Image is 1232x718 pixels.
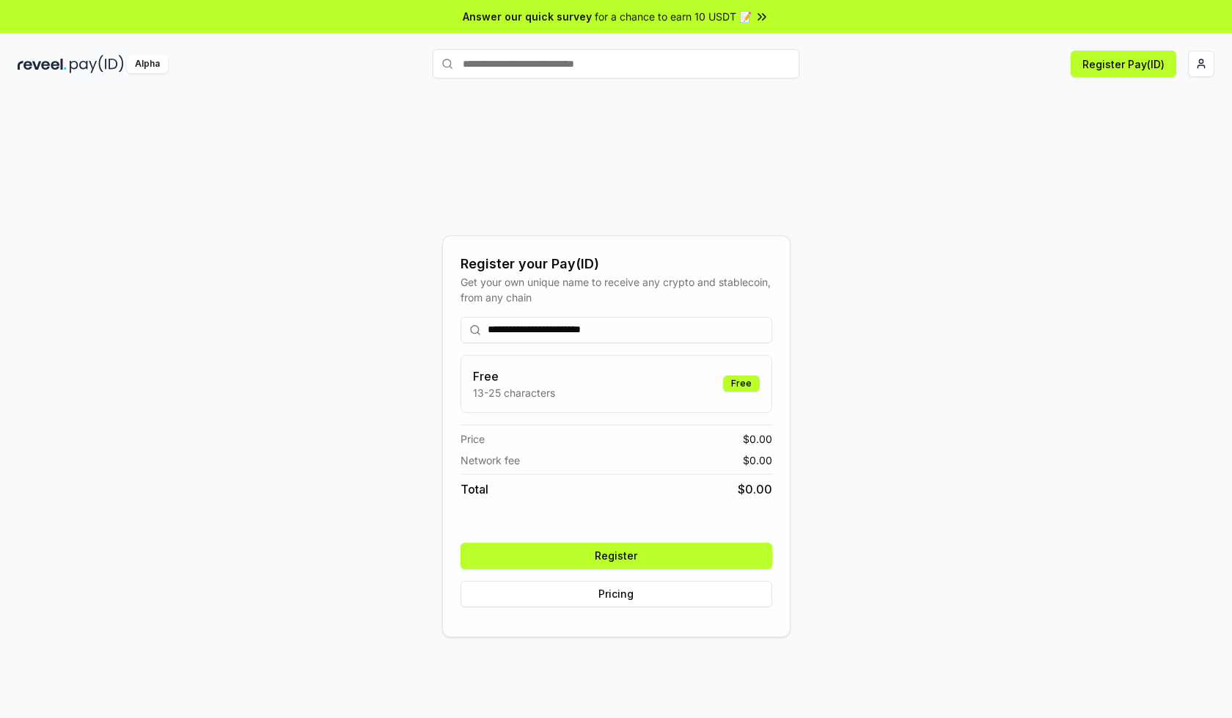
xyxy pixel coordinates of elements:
span: Price [461,431,485,447]
span: $ 0.00 [738,480,772,498]
h3: Free [473,367,555,385]
p: 13-25 characters [473,385,555,400]
button: Pricing [461,581,772,607]
div: Get your own unique name to receive any crypto and stablecoin, from any chain [461,274,772,305]
span: $ 0.00 [743,453,772,468]
div: Free [723,376,760,392]
button: Register Pay(ID) [1071,51,1176,77]
img: reveel_dark [18,55,67,73]
span: Total [461,480,488,498]
div: Register your Pay(ID) [461,254,772,274]
span: Network fee [461,453,520,468]
span: for a chance to earn 10 USDT 📝 [595,9,752,24]
span: $ 0.00 [743,431,772,447]
div: Alpha [127,55,168,73]
button: Register [461,543,772,569]
img: pay_id [70,55,124,73]
span: Answer our quick survey [463,9,592,24]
